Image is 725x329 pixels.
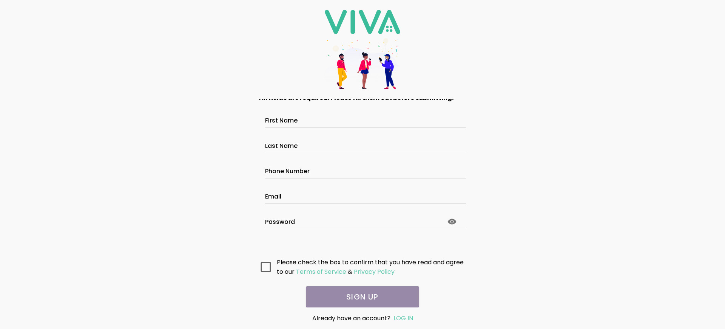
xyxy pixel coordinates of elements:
[296,267,346,276] ion-text: Terms of Service
[275,256,468,278] ion-col: Please check the box to confirm that you have read and agree to our &
[354,267,395,276] ion-text: Privacy Policy
[274,313,451,323] div: Already have an account?
[393,314,413,323] a: LOG IN
[259,93,454,102] strong: All fields are required. Please fill them out before submitting.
